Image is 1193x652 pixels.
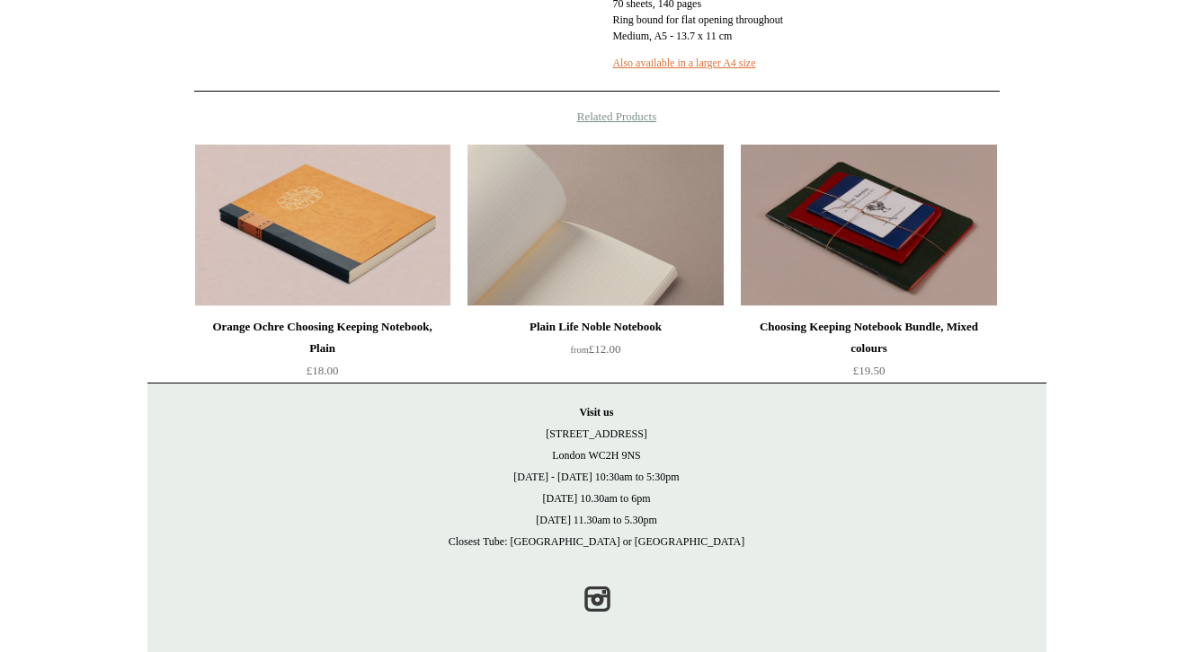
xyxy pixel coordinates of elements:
[580,406,614,419] strong: Visit us
[165,401,1028,552] p: [STREET_ADDRESS] London WC2H 9NS [DATE] - [DATE] 10:30am to 5:30pm [DATE] 10.30am to 6pm [DATE] 1...
[571,345,589,355] span: from
[200,316,446,359] div: Orange Ochre Choosing Keeping Notebook, Plain
[195,316,450,390] a: Orange Ochre Choosing Keeping Notebook, Plain £18.00
[741,316,996,390] a: Choosing Keeping Notebook Bundle, Mixed colours £19.50
[612,30,732,42] span: Medium, A5 - 13.7 x 11 cm
[472,316,718,338] div: Plain Life Noble Notebook
[853,364,886,377] span: £19.50
[307,364,339,377] span: £18.00
[467,145,723,306] a: Plain Life Noble Notebook Plain Life Noble Notebook
[741,145,996,306] a: Choosing Keeping Notebook Bundle, Mixed colours Choosing Keeping Notebook Bundle, Mixed colours
[745,316,992,359] div: Choosing Keeping Notebook Bundle, Mixed colours
[467,316,723,390] a: Plain Life Noble Notebook from£12.00
[612,13,783,26] span: Ring bound for flat opening throughout
[741,145,996,306] img: Choosing Keeping Notebook Bundle, Mixed colours
[195,145,450,306] a: Orange Ochre Choosing Keeping Notebook, Plain Orange Ochre Choosing Keeping Notebook, Plain
[195,145,450,306] img: Orange Ochre Choosing Keeping Notebook, Plain
[571,342,621,356] span: £12.00
[147,110,1046,124] h4: Related Products
[577,579,617,619] a: Instagram
[612,57,755,69] a: Also available in a larger A4 size
[467,145,723,306] img: Plain Life Noble Notebook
